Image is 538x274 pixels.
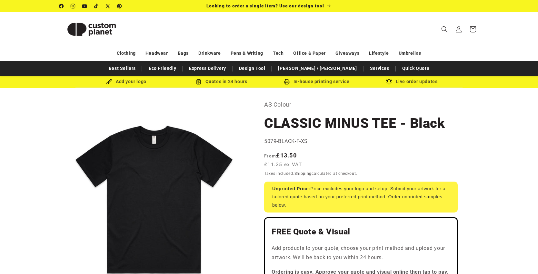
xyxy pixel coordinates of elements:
[335,48,359,59] a: Giveaways
[178,48,189,59] a: Bags
[364,78,459,86] div: Live order updates
[59,15,124,44] img: Custom Planet
[264,153,276,158] span: From
[284,79,290,85] img: In-house printing
[275,63,360,74] a: [PERSON_NAME] / [PERSON_NAME]
[272,244,450,262] p: Add products to your quote, choose your print method and upload your artwork. We'll be back to yo...
[145,48,168,59] a: Headwear
[145,63,179,74] a: Eco Friendly
[79,78,174,86] div: Add your logo
[437,22,452,36] summary: Search
[231,48,263,59] a: Pens & Writing
[369,48,389,59] a: Lifestyle
[196,79,202,85] img: Order Updates Icon
[264,182,458,213] div: Price excludes your logo and setup. Submit your artwork for a tailored quote based on your prefer...
[186,63,229,74] a: Express Delivery
[264,161,302,168] span: £11.25 ex VAT
[294,171,312,176] a: Shipping
[106,79,112,85] img: Brush Icon
[264,115,458,132] h1: CLASSIC MINUS TEE - Black
[386,79,392,85] img: Order updates
[367,63,393,74] a: Services
[174,78,269,86] div: Quotes in 24 hours
[293,48,325,59] a: Office & Paper
[272,227,450,237] h2: FREE Quote & Visual
[105,63,139,74] a: Best Sellers
[399,63,433,74] a: Quick Quote
[264,152,297,159] strong: £13.50
[236,63,269,74] a: Design Tool
[206,3,324,8] span: Looking to order a single item? Use our design tool
[198,48,221,59] a: Drinkware
[117,48,136,59] a: Clothing
[273,48,284,59] a: Tech
[399,48,421,59] a: Umbrellas
[272,186,311,191] strong: Unprinted Price:
[269,78,364,86] div: In-house printing service
[264,138,308,144] span: 5079-BLACK-F-XS
[264,170,458,177] div: Taxes included. calculated at checkout.
[57,12,126,46] a: Custom Planet
[264,99,458,110] p: AS Colour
